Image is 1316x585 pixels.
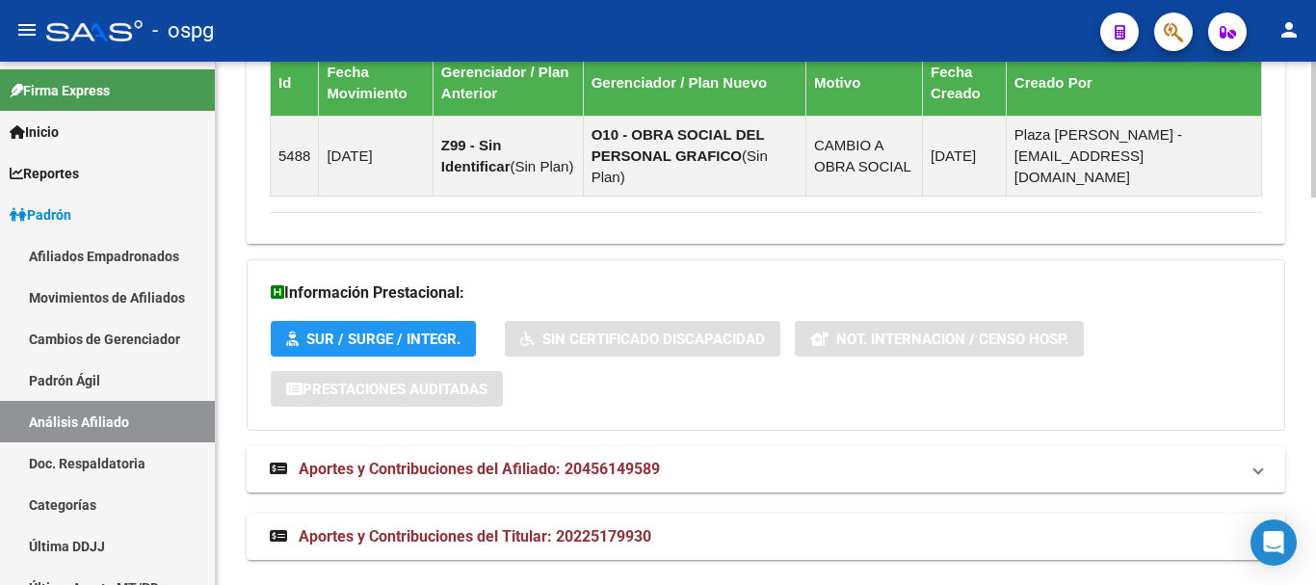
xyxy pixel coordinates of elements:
[1277,18,1301,41] mat-icon: person
[515,158,569,174] span: Sin Plan
[1250,519,1297,566] div: Open Intercom Messenger
[299,460,660,478] span: Aportes y Contribuciones del Afiliado: 20456149589
[271,116,319,196] td: 5488
[583,116,805,196] td: ( )
[10,163,79,184] span: Reportes
[805,116,922,196] td: CAMBIO A OBRA SOCIAL
[433,116,583,196] td: ( )
[10,204,71,226] span: Padrón
[247,446,1285,492] mat-expansion-panel-header: Aportes y Contribuciones del Afiliado: 20456149589
[1006,49,1261,116] th: Creado Por
[10,121,59,143] span: Inicio
[15,18,39,41] mat-icon: menu
[271,321,476,357] button: SUR / SURGE / INTEGR.
[271,371,503,407] button: Prestaciones Auditadas
[542,331,765,348] span: Sin Certificado Discapacidad
[271,279,1261,306] h3: Información Prestacional:
[319,49,433,116] th: Fecha Movimiento
[441,137,511,174] strong: Z99 - Sin Identificar
[805,49,922,116] th: Motivo
[319,116,433,196] td: [DATE]
[303,381,487,398] span: Prestaciones Auditadas
[1006,116,1261,196] td: Plaza [PERSON_NAME] - [EMAIL_ADDRESS][DOMAIN_NAME]
[247,514,1285,560] mat-expansion-panel-header: Aportes y Contribuciones del Titular: 20225179930
[10,80,110,101] span: Firma Express
[795,321,1084,357] button: Not. Internacion / Censo Hosp.
[583,49,805,116] th: Gerenciador / Plan Nuevo
[299,527,651,545] span: Aportes y Contribuciones del Titular: 20225179930
[433,49,583,116] th: Gerenciador / Plan Anterior
[923,116,1007,196] td: [DATE]
[923,49,1007,116] th: Fecha Creado
[271,49,319,116] th: Id
[836,331,1068,348] span: Not. Internacion / Censo Hosp.
[592,147,768,185] span: Sin Plan
[505,321,780,357] button: Sin Certificado Discapacidad
[592,126,765,164] strong: O10 - OBRA SOCIAL DEL PERSONAL GRAFICO
[152,10,214,52] span: - ospg
[306,331,461,348] span: SUR / SURGE / INTEGR.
